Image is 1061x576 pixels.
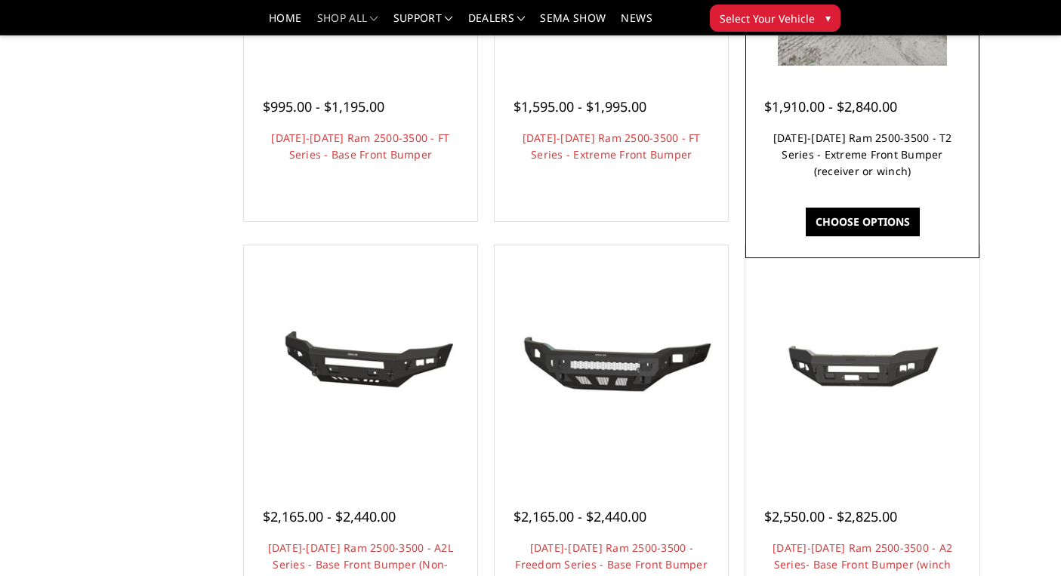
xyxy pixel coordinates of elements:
a: Choose Options [806,208,920,236]
span: $1,595.00 - $1,995.00 [514,97,646,116]
a: News [621,13,652,35]
a: SEMA Show [540,13,606,35]
img: 2019-2025 Ram 2500-3500 - A2 Series- Base Front Bumper (winch mount) [749,312,975,414]
button: Select Your Vehicle [710,5,840,32]
span: $1,910.00 - $2,840.00 [764,97,897,116]
a: 2019-2025 Ram 2500-3500 - Freedom Series - Base Front Bumper (non-winch) 2019-2025 Ram 2500-3500 ... [498,249,724,475]
a: 2019-2024 Ram 2500-3500 - A2L Series - Base Front Bumper (Non-Winch) [248,249,473,475]
span: $2,550.00 - $2,825.00 [764,507,897,525]
iframe: Chat Widget [985,504,1061,576]
span: $2,165.00 - $2,440.00 [514,507,646,525]
span: $2,165.00 - $2,440.00 [263,507,396,525]
img: 2019-2024 Ram 2500-3500 - A2L Series - Base Front Bumper (Non-Winch) [248,310,473,415]
a: [DATE]-[DATE] Ram 2500-3500 - T2 Series - Extreme Front Bumper (receiver or winch) [773,131,952,178]
span: $995.00 - $1,195.00 [263,97,384,116]
img: 2019-2025 Ram 2500-3500 - Freedom Series - Base Front Bumper (non-winch) [498,310,724,415]
span: Select Your Vehicle [720,11,815,26]
a: 2019-2025 Ram 2500-3500 - A2 Series- Base Front Bumper (winch mount) [749,249,975,475]
a: Dealers [468,13,526,35]
a: Support [393,13,453,35]
a: [DATE]-[DATE] Ram 2500-3500 - FT Series - Extreme Front Bumper [523,131,701,162]
a: Home [269,13,301,35]
a: [DATE]-[DATE] Ram 2500-3500 - FT Series - Base Front Bumper [271,131,449,162]
span: ▾ [825,10,831,26]
a: shop all [317,13,378,35]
